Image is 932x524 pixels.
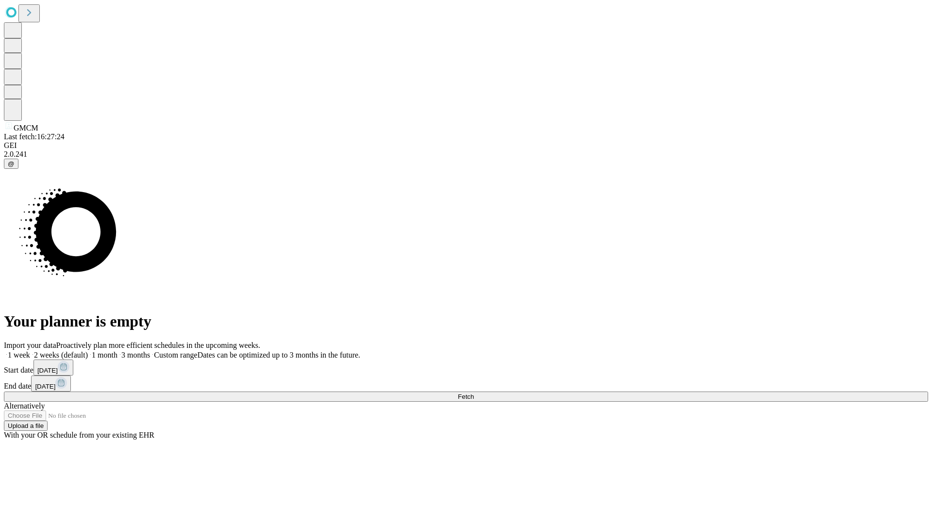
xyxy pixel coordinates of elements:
[198,351,360,359] span: Dates can be optimized up to 3 months in the future.
[4,312,928,330] h1: Your planner is empty
[34,351,88,359] span: 2 weeks (default)
[4,150,928,159] div: 2.0.241
[4,141,928,150] div: GEI
[4,376,928,392] div: End date
[31,376,71,392] button: [DATE]
[4,132,65,141] span: Last fetch: 16:27:24
[4,431,154,439] span: With your OR schedule from your existing EHR
[4,159,18,169] button: @
[35,383,55,390] span: [DATE]
[8,351,30,359] span: 1 week
[458,393,474,400] span: Fetch
[154,351,197,359] span: Custom range
[92,351,117,359] span: 1 month
[14,124,38,132] span: GMCM
[56,341,260,349] span: Proactively plan more efficient schedules in the upcoming weeks.
[4,421,48,431] button: Upload a file
[4,402,45,410] span: Alternatively
[37,367,58,374] span: [DATE]
[8,160,15,167] span: @
[4,360,928,376] div: Start date
[4,392,928,402] button: Fetch
[121,351,150,359] span: 3 months
[4,341,56,349] span: Import your data
[33,360,73,376] button: [DATE]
